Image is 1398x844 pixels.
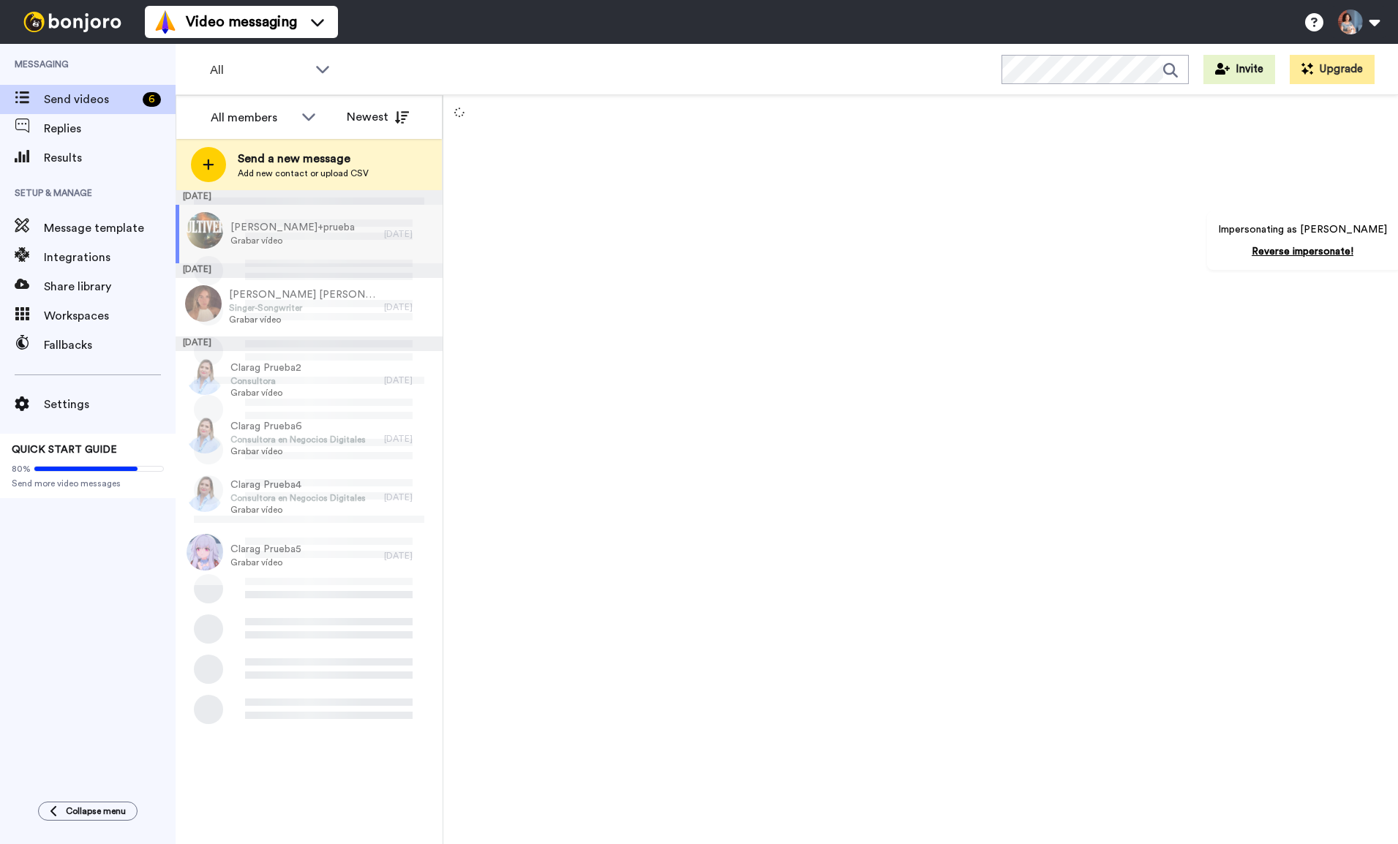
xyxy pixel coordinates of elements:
img: bj-logo-header-white.svg [18,12,127,32]
button: Upgrade [1290,55,1375,84]
span: Consultora en Negocios Digitales [230,492,366,504]
div: [DATE] [384,550,435,562]
span: All [210,61,308,79]
div: [DATE] [176,263,443,278]
span: Clarag Prueba2 [230,361,301,375]
span: Integrations [44,249,176,266]
span: Fallbacks [44,336,176,354]
div: [DATE] [384,228,435,240]
span: Grabar vídeo [230,504,366,516]
span: Send more video messages [12,478,164,489]
span: [PERSON_NAME] [PERSON_NAME] [PERSON_NAME] [229,287,377,302]
span: Replies [44,120,176,137]
button: Collapse menu [38,802,138,821]
img: 77caaf68-0072-40c5-b9d0-412b5b495c57.jpg [185,285,222,322]
span: Send a new message [238,150,369,167]
div: All members [211,109,294,127]
span: Collapse menu [66,805,126,817]
span: Video messaging [186,12,297,32]
div: [DATE] [176,336,443,351]
img: 7e6e5a9e-4c56-4eb2-9348-4dd4a3d66892.jpg [187,358,223,395]
span: Grabar vídeo [229,314,377,325]
div: [DATE] [384,433,435,445]
span: Message template [44,219,176,237]
span: QUICK START GUIDE [12,445,117,455]
span: Consultora en Negocios Digitales [230,434,366,445]
div: [DATE] [384,491,435,503]
img: 97365ae2-3399-40f2-8aab-cced2aea006b.jpg [187,475,223,512]
span: Grabar vídeo [230,387,301,399]
div: [DATE] [384,301,435,313]
span: Clarag Prueba5 [230,542,301,557]
span: Results [44,149,176,167]
img: 8eefc231-602c-46e6-8608-eb7e86e60f75.jpg [187,212,223,249]
img: d9178cab-f1e9-48c6-951f-a5e6602b9f22.jpg [187,534,223,570]
span: Grabar vídeo [230,557,301,568]
span: Settings [44,396,176,413]
span: [PERSON_NAME]+prueba [230,220,355,235]
span: Share library [44,278,176,295]
img: 79d9a5dc-e7c1-4997-96a3-d565132645ea.jpg [187,417,223,453]
span: Singer-Songwriter [229,302,377,314]
p: Impersonating as [PERSON_NAME] [1218,222,1387,237]
span: Grabar vídeo [230,235,355,246]
button: Invite [1203,55,1275,84]
span: Consultora [230,375,301,387]
a: Reverse impersonate! [1252,246,1353,257]
span: Send videos [44,91,137,108]
img: vm-color.svg [154,10,177,34]
span: 80% [12,463,31,475]
span: Workspaces [44,307,176,325]
span: Add new contact or upload CSV [238,167,369,179]
span: Grabar vídeo [230,445,366,457]
span: Clarag Prueba4 [230,478,366,492]
span: Clarag Prueba6 [230,419,366,434]
div: [DATE] [384,374,435,386]
button: Newest [336,102,420,132]
div: 6 [143,92,161,107]
div: [DATE] [176,190,443,205]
